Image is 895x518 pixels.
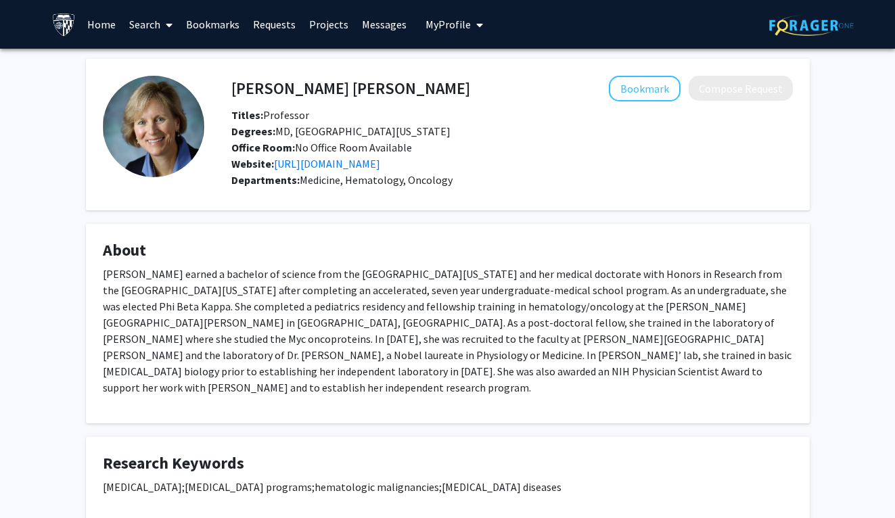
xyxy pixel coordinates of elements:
[103,76,204,177] img: Profile Picture
[231,108,263,122] b: Titles:
[52,13,76,37] img: Johns Hopkins University Logo
[689,76,793,101] button: Compose Request to Linda Smith Resar
[231,141,295,154] b: Office Room:
[231,108,309,122] span: Professor
[185,480,315,494] span: [MEDICAL_DATA] programs;
[103,479,793,495] p: [MEDICAL_DATA];
[769,15,854,36] img: ForagerOne Logo
[122,1,179,48] a: Search
[231,141,412,154] span: No Office Room Available
[231,173,300,187] b: Departments:
[231,124,451,138] span: MD, [GEOGRAPHIC_DATA][US_STATE]
[300,173,453,187] span: Medicine, Hematology, Oncology
[103,241,793,260] h4: About
[231,76,470,101] h4: [PERSON_NAME] [PERSON_NAME]
[231,124,275,138] b: Degrees:
[302,1,355,48] a: Projects
[274,157,380,170] a: Opens in a new tab
[246,1,302,48] a: Requests
[609,76,681,101] button: Add Linda Smith Resar to Bookmarks
[81,1,122,48] a: Home
[103,266,793,396] p: [PERSON_NAME] earned a bachelor of science from the [GEOGRAPHIC_DATA][US_STATE] and her medical d...
[179,1,246,48] a: Bookmarks
[442,480,561,494] span: [MEDICAL_DATA] diseases
[231,157,274,170] b: Website:
[315,480,442,494] span: hematologic malignancies;
[355,1,413,48] a: Messages
[426,18,471,31] span: My Profile
[103,454,793,473] h4: Research Keywords
[10,457,58,508] iframe: Chat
